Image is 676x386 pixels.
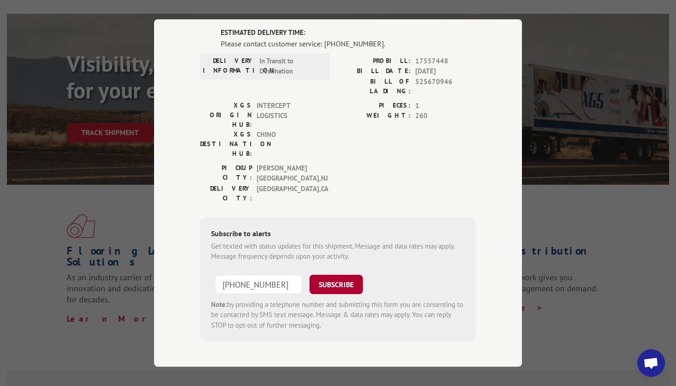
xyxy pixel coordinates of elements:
label: PROBILL: [338,56,411,67]
input: Phone Number [215,275,302,294]
span: [PERSON_NAME][GEOGRAPHIC_DATA] , NJ [257,163,319,184]
span: 260 [415,111,476,121]
span: INTERCEPT LOGISTICS [257,101,319,130]
label: DELIVERY INFORMATION: [203,56,255,77]
label: DELIVERY CITY: [200,184,252,203]
label: BILL DATE: [338,66,411,77]
label: XGS DESTINATION HUB: [200,130,252,159]
label: BILL OF LADING: [338,77,411,96]
span: 1 [415,101,476,111]
span: [GEOGRAPHIC_DATA] , CA [257,184,319,203]
div: Please contact customer service: [PHONE_NUMBER]. [221,38,476,49]
div: by providing a telephone number and submitting this form you are consenting to be contacted by SM... [211,300,465,331]
span: In Transit to Destination [259,56,321,77]
label: WEIGHT: [338,111,411,121]
span: 525670946 [415,77,476,96]
span: 17557448 [415,56,476,67]
div: Get texted with status updates for this shipment. Message and data rates may apply. Message frequ... [211,241,465,262]
span: CHINO [257,130,319,159]
label: XGS ORIGIN HUB: [200,101,252,130]
label: PIECES: [338,101,411,111]
strong: Note: [211,300,227,309]
div: Subscribe to alerts [211,228,465,241]
span: [DATE] [415,66,476,77]
label: ESTIMATED DELIVERY TIME: [221,28,476,38]
label: PICKUP CITY: [200,163,252,184]
button: SUBSCRIBE [309,275,363,294]
a: Open chat [637,349,665,377]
